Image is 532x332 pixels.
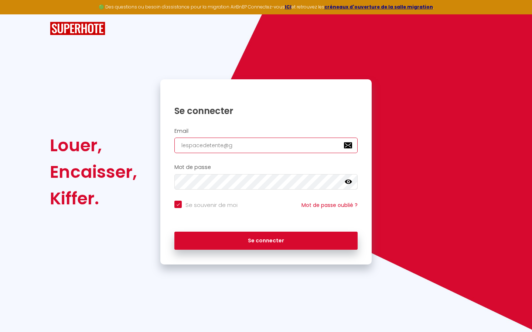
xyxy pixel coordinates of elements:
[174,128,358,134] h2: Email
[285,4,291,10] a: ICI
[324,4,433,10] a: créneaux d'ouverture de la salle migration
[50,159,137,185] div: Encaisser,
[174,232,358,250] button: Se connecter
[50,132,137,159] div: Louer,
[50,185,137,212] div: Kiffer.
[6,3,28,25] button: Ouvrir le widget de chat LiveChat
[174,105,358,117] h1: Se connecter
[174,164,358,170] h2: Mot de passe
[50,22,105,35] img: SuperHote logo
[174,138,358,153] input: Ton Email
[301,201,358,209] a: Mot de passe oublié ?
